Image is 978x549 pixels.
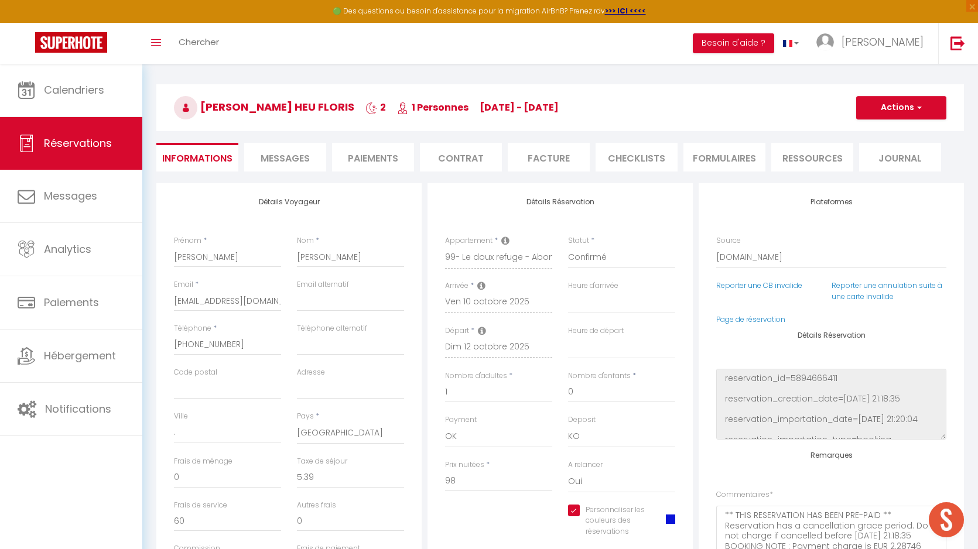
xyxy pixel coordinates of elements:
[420,143,502,171] li: Contrat
[170,23,228,64] a: Chercher
[297,367,325,378] label: Adresse
[716,198,946,206] h4: Plateformes
[716,280,802,290] a: Reporter une CB invalide
[832,280,942,301] a: Reporter une annulation suite à une carte invalide
[771,143,853,171] li: Ressources
[445,235,493,246] label: Appartement
[297,411,314,422] label: Pays
[174,411,188,422] label: Ville
[580,505,651,538] label: Personnaliser les couleurs des réservations
[156,143,238,171] li: Informations
[568,414,596,426] label: Deposit
[716,451,946,459] h4: Remarques
[179,36,219,48] span: Chercher
[445,198,675,206] h4: Détails Réservation
[35,32,107,53] img: Super Booking
[842,35,924,49] span: [PERSON_NAME]
[174,99,354,114] span: [PERSON_NAME] Heu Floris
[445,414,477,426] label: Payment
[568,370,631,382] label: Nombre d'enfants
[297,500,336,511] label: Autres frais
[480,101,559,114] span: [DATE] - [DATE]
[332,143,414,171] li: Paiements
[44,295,99,310] span: Paiements
[45,402,111,416] span: Notifications
[44,136,112,150] span: Réservations
[568,325,624,337] label: Heure de départ
[568,235,589,246] label: Statut
[508,143,590,171] li: Facture
[397,101,469,114] span: 1 Personnes
[693,33,774,53] button: Besoin d'aide ?
[859,143,941,171] li: Journal
[856,96,946,119] button: Actions
[716,489,773,500] label: Commentaires
[568,280,618,291] label: Heure d'arrivée
[445,459,484,471] label: Prix nuitées
[445,280,469,291] label: Arrivée
[44,348,116,363] span: Hébergement
[44,83,104,97] span: Calendriers
[950,36,965,50] img: logout
[297,456,347,467] label: Taxe de séjour
[716,235,741,246] label: Source
[808,23,938,64] a: ... [PERSON_NAME]
[297,235,314,246] label: Nom
[174,456,232,467] label: Frais de ménage
[174,235,201,246] label: Prénom
[174,367,217,378] label: Code postal
[445,370,507,382] label: Nombre d'adultes
[568,459,603,471] label: A relancer
[683,143,765,171] li: FORMULAIRES
[297,279,349,290] label: Email alternatif
[716,331,946,339] h4: Détails Réservation
[365,101,386,114] span: 2
[44,188,97,203] span: Messages
[929,502,964,537] div: Ouvrir le chat
[816,33,834,51] img: ...
[174,323,211,334] label: Téléphone
[174,198,404,206] h4: Détails Voyageur
[297,323,367,334] label: Téléphone alternatif
[44,242,91,256] span: Analytics
[174,500,227,511] label: Frais de service
[605,6,646,16] a: >>> ICI <<<<
[174,279,193,290] label: Email
[716,314,785,324] a: Page de réservation
[596,143,678,171] li: CHECKLISTS
[261,152,310,165] span: Messages
[445,325,469,337] label: Départ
